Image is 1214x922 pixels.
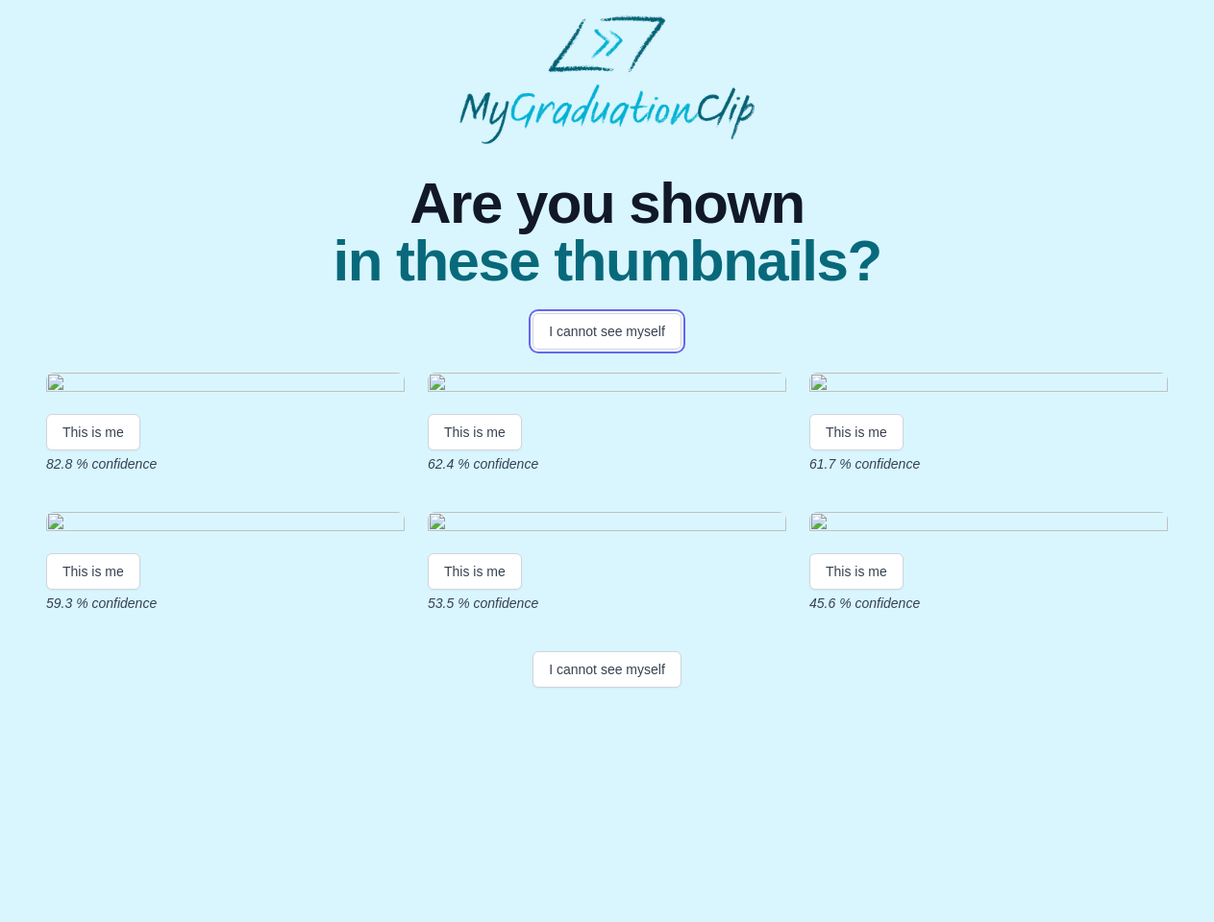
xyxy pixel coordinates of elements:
[46,512,405,538] img: c243244ee8a3c511ca47a29ed3fc401933db292f.gif
[809,512,1168,538] img: a214445bd5c25d46b1d1351b0ceae2a56fec9c3f.gif
[809,594,1168,613] p: 45.6 % confidence
[533,651,681,688] button: I cannot see myself
[809,373,1168,399] img: 042c6cce23a81de5aa596bd0bd51839ce74c093c.gif
[428,553,522,590] button: This is me
[333,232,880,290] span: in these thumbnails?
[809,414,904,450] button: This is me
[333,175,880,232] span: Are you shown
[428,414,522,450] button: This is me
[428,454,786,473] p: 62.4 % confidence
[46,454,405,473] p: 82.8 % confidence
[46,414,140,450] button: This is me
[809,553,904,590] button: This is me
[46,594,405,613] p: 59.3 % confidence
[428,373,786,399] img: c4f0edb40f2a515d31acb94e990ae2b4bd76ea90.gif
[459,15,756,144] img: MyGraduationClip
[533,313,681,350] button: I cannot see myself
[46,553,140,590] button: This is me
[428,512,786,538] img: 5364536d85b84a4338254407bbce7a2e3078de9a.gif
[46,373,405,399] img: 0784469fd5e0e434eb2cab25b7228915d4fcb828.gif
[428,594,786,613] p: 53.5 % confidence
[809,454,1168,473] p: 61.7 % confidence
